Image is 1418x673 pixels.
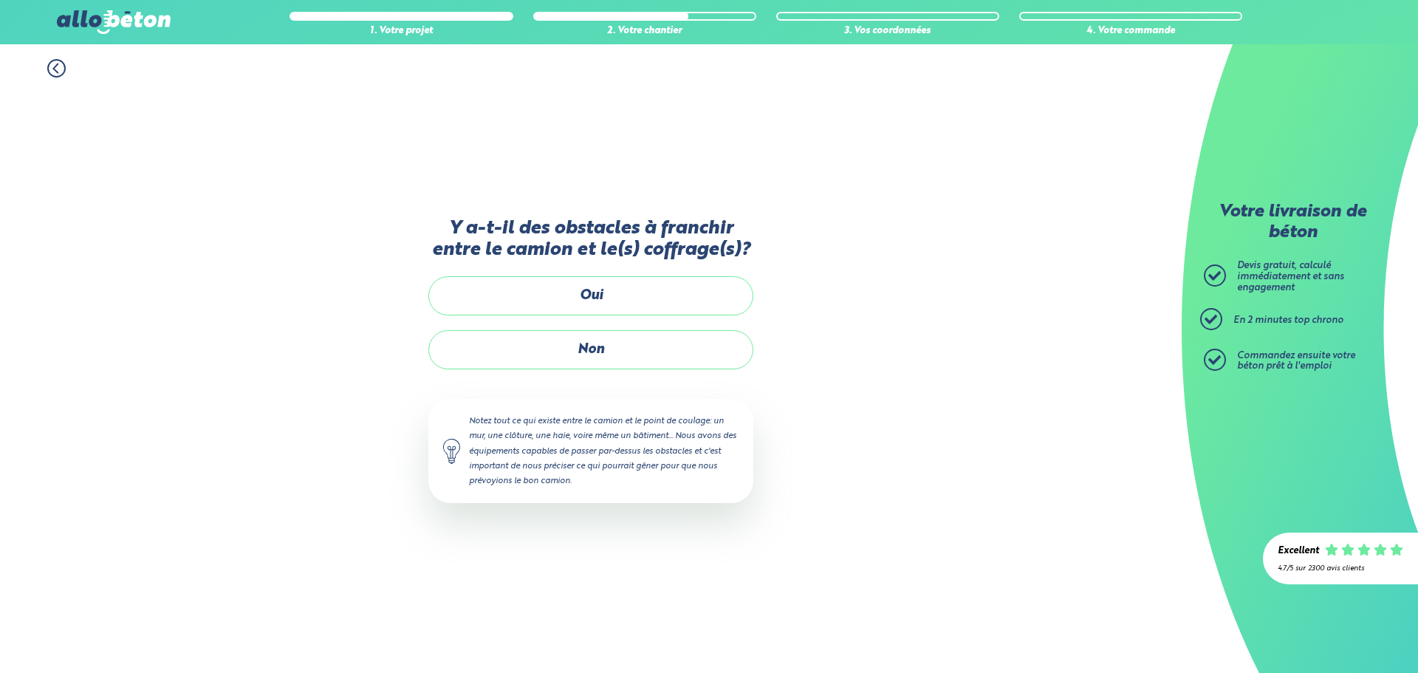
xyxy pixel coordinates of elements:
[1233,315,1343,325] span: En 2 minutes top chrono
[290,26,513,37] div: 1. Votre projet
[428,276,753,315] label: Oui
[776,26,999,37] div: 3. Vos coordonnées
[1287,615,1402,657] iframe: Help widget launcher
[1278,546,1319,557] div: Excellent
[1278,564,1403,573] div: 4.7/5 sur 2300 avis clients
[428,218,753,262] label: Y a-t-il des obstacles à franchir entre le camion et le(s) coffrage(s)?
[533,26,756,37] div: 2. Votre chantier
[1237,351,1355,372] span: Commandez ensuite votre béton prêt à l'emploi
[428,399,753,503] div: Notez tout ce qui existe entre le camion et le point de coulage: un mur, une clôture, une haie, v...
[57,10,171,34] img: allobéton
[1208,202,1377,243] p: Votre livraison de béton
[428,330,753,369] label: Non
[1019,26,1242,37] div: 4. Votre commande
[1237,261,1344,292] span: Devis gratuit, calculé immédiatement et sans engagement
